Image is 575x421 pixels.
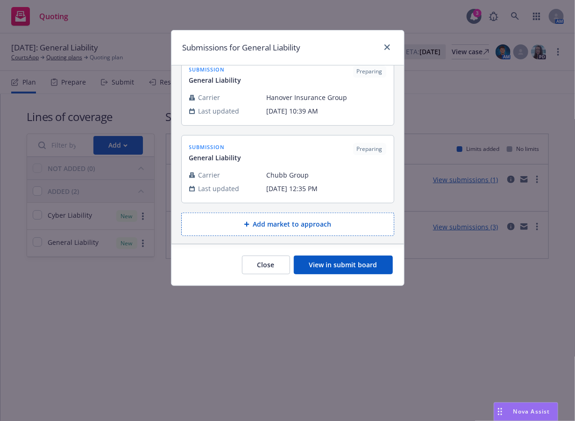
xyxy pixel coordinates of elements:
span: Preparing [357,145,383,153]
button: Close [242,256,290,274]
span: Carrier [199,93,220,102]
h1: Submissions for General Liability [183,42,301,54]
span: Preparing [357,67,383,76]
span: [DATE] 10:39 AM [267,106,386,116]
a: close [382,42,393,53]
span: Last updated [199,106,240,116]
span: submission [189,65,241,73]
span: General Liability [189,153,241,163]
span: Hanover Insurance Group [267,93,386,102]
span: [DATE] 12:35 PM [267,184,386,193]
button: Nova Assist [494,402,558,421]
span: Nova Assist [513,407,550,415]
span: Carrier [199,170,220,180]
span: Last updated [199,184,240,193]
button: Add market to approach [181,213,394,236]
span: General Liability [189,75,241,85]
button: View in submit board [294,256,393,274]
div: Drag to move [494,403,506,421]
span: Chubb Group [267,170,386,180]
span: submission [189,143,241,151]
